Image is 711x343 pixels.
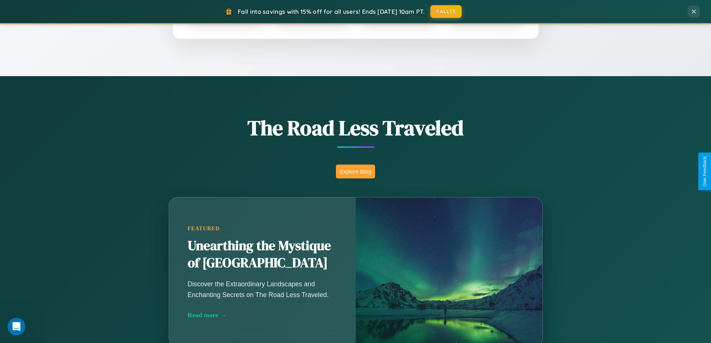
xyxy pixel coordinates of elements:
span: Fall into savings with 15% off for all users! Ends [DATE] 10am PT. [238,8,425,15]
button: Explore Blog [336,165,375,178]
div: Read more → [188,311,337,319]
h1: The Road Less Traveled [132,113,580,142]
button: FALL15 [430,5,462,18]
h2: Unearthing the Mystique of [GEOGRAPHIC_DATA] [188,237,337,272]
iframe: Intercom live chat [7,318,25,336]
div: Give Feedback [702,156,707,187]
div: Featured [188,225,337,232]
p: Discover the Extraordinary Landscapes and Enchanting Secrets on The Road Less Traveled. [188,279,337,300]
